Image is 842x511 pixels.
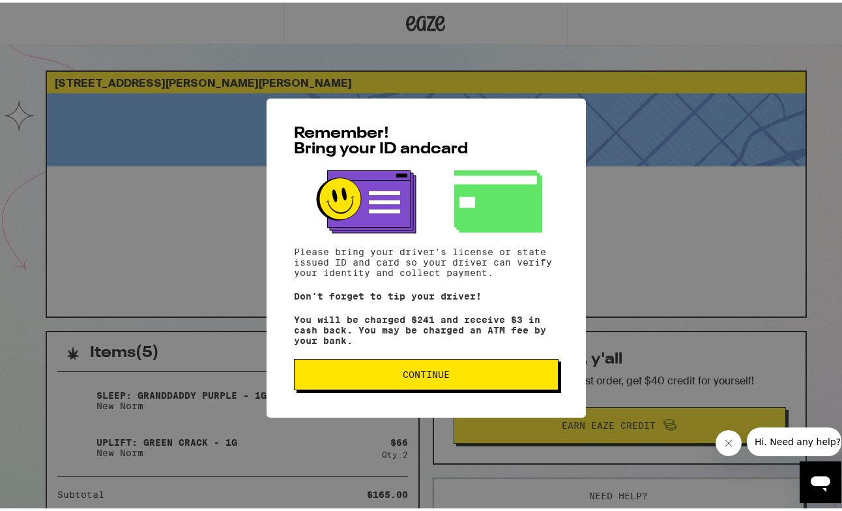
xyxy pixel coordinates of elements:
[403,367,450,377] span: Continue
[294,123,468,155] span: Remember! Bring your ID and card
[716,427,742,454] iframe: Close message
[294,312,559,343] p: You will be charged $241 and receive $3 in cash back. You may be charged an ATM fee by your bank.
[800,459,841,501] iframe: Button to launch messaging window
[747,425,841,454] iframe: Message from company
[294,244,559,275] p: Please bring your driver's license or state issued ID and card so your driver can verify your ide...
[294,356,559,388] button: Continue
[294,288,559,299] p: Don't forget to tip your driver!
